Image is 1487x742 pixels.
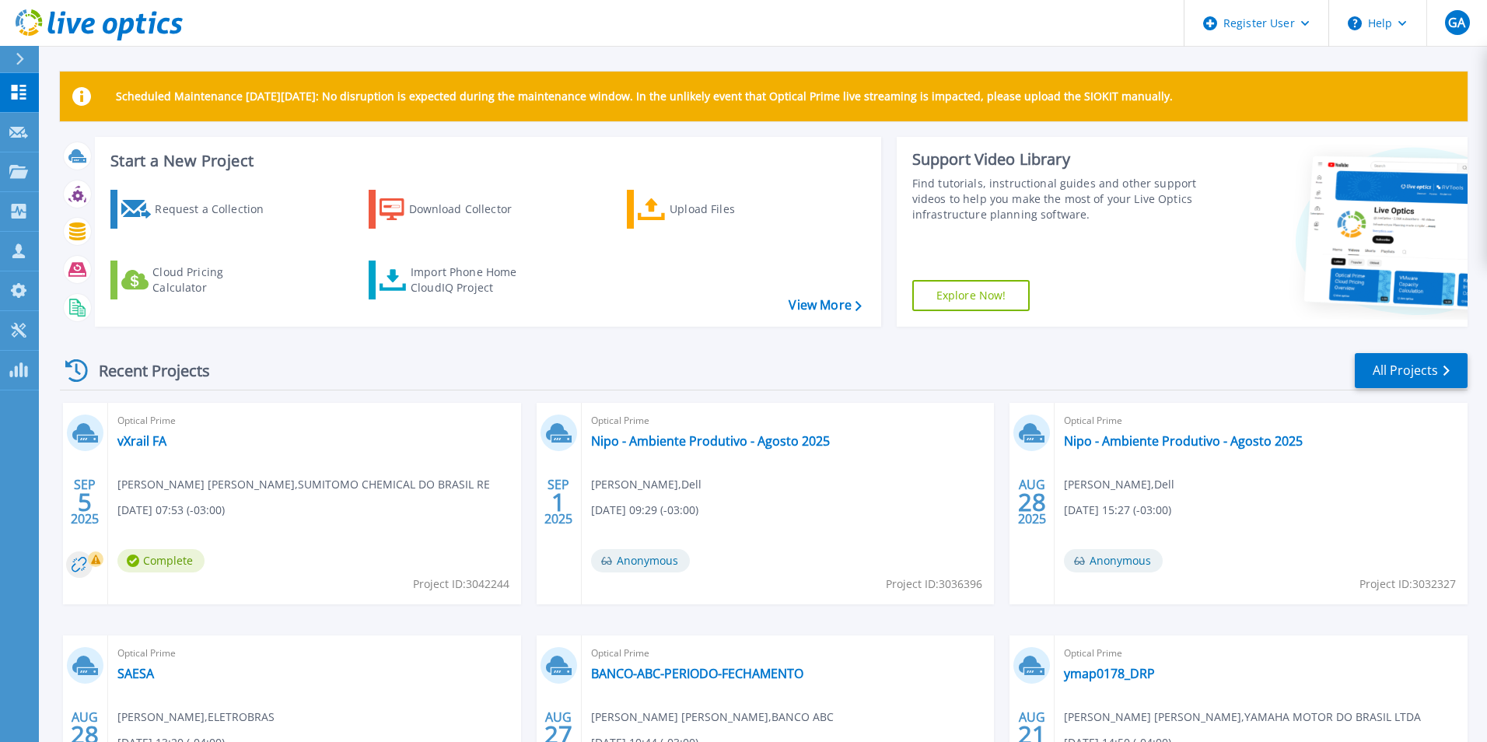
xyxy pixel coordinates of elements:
a: ymap0178_DRP [1064,666,1155,681]
a: vXrail FA [117,433,166,449]
span: Project ID: 3042244 [413,576,509,593]
a: Explore Now! [912,280,1030,311]
span: 5 [78,495,92,509]
span: [PERSON_NAME] [PERSON_NAME] , BANCO ABC [591,709,834,726]
a: BANCO-ABC-PERIODO-FECHAMENTO [591,666,803,681]
span: Anonymous [1064,549,1163,572]
div: Support Video Library [912,149,1203,170]
span: Complete [117,549,205,572]
span: [PERSON_NAME] [PERSON_NAME] , YAMAHA MOTOR DO BRASIL LTDA [1064,709,1421,726]
div: Request a Collection [155,194,279,225]
a: Upload Files [627,190,800,229]
span: 28 [71,728,99,741]
div: SEP 2025 [70,474,100,530]
span: [PERSON_NAME] , Dell [591,476,702,493]
span: 27 [544,728,572,741]
a: View More [789,298,861,313]
div: Upload Files [670,194,794,225]
h3: Start a New Project [110,152,861,170]
span: Optical Prime [591,645,985,662]
span: GA [1448,16,1465,29]
span: Anonymous [591,549,690,572]
a: Nipo - Ambiente Produtivo - Agosto 2025 [1064,433,1303,449]
span: Project ID: 3036396 [886,576,982,593]
span: 21 [1018,728,1046,741]
a: Request a Collection [110,190,284,229]
a: Nipo - Ambiente Produtivo - Agosto 2025 [591,433,830,449]
span: [PERSON_NAME] , ELETROBRAS [117,709,275,726]
div: Import Phone Home CloudIQ Project [411,264,532,296]
div: AUG 2025 [1017,474,1047,530]
span: [PERSON_NAME] [PERSON_NAME] , SUMITOMO CHEMICAL DO BRASIL RE [117,476,490,493]
a: Download Collector [369,190,542,229]
div: Cloud Pricing Calculator [152,264,277,296]
span: [DATE] 15:27 (-03:00) [1064,502,1171,519]
span: Optical Prime [1064,412,1458,429]
span: Optical Prime [117,412,512,429]
span: Optical Prime [591,412,985,429]
span: [DATE] 07:53 (-03:00) [117,502,225,519]
div: Recent Projects [60,352,231,390]
a: All Projects [1355,353,1468,388]
span: Optical Prime [1064,645,1458,662]
span: 28 [1018,495,1046,509]
div: SEP 2025 [544,474,573,530]
span: Project ID: 3032327 [1359,576,1456,593]
span: [DATE] 09:29 (-03:00) [591,502,698,519]
div: Find tutorials, instructional guides and other support videos to help you make the most of your L... [912,176,1203,222]
a: SAESA [117,666,154,681]
div: Download Collector [409,194,534,225]
span: [PERSON_NAME] , Dell [1064,476,1174,493]
span: Optical Prime [117,645,512,662]
span: 1 [551,495,565,509]
a: Cloud Pricing Calculator [110,261,284,299]
p: Scheduled Maintenance [DATE][DATE]: No disruption is expected during the maintenance window. In t... [116,90,1173,103]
